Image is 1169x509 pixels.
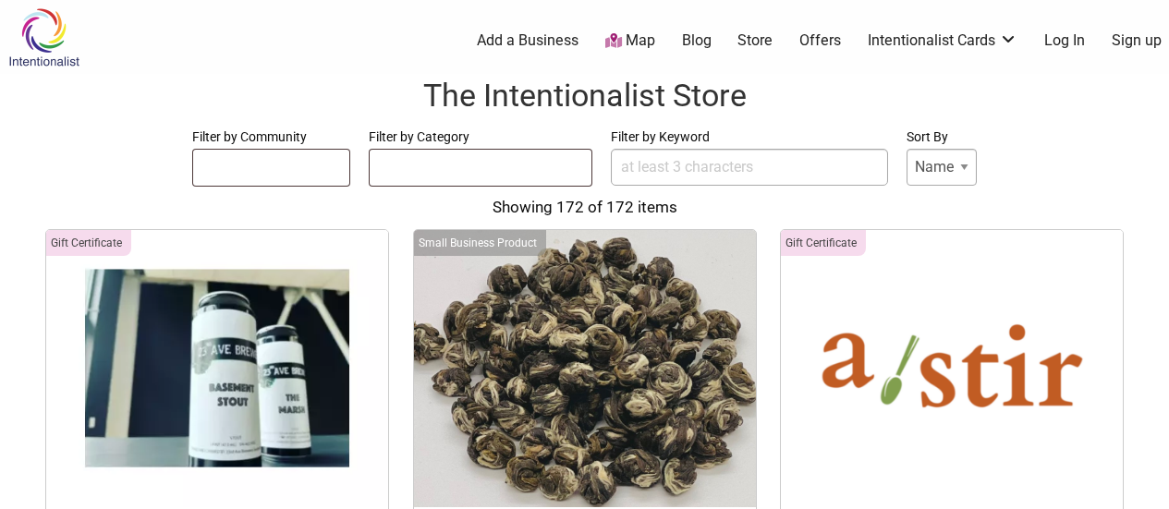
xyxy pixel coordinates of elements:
[611,149,888,186] input: at least 3 characters
[369,126,592,149] label: Filter by Category
[192,126,350,149] label: Filter by Community
[781,230,866,256] div: Click to show only this category
[737,30,773,51] a: Store
[477,30,578,51] a: Add a Business
[868,30,1017,51] a: Intentionalist Cards
[46,230,131,256] div: Click to show only this category
[605,30,655,52] a: Map
[414,230,546,256] div: Click to show only this category
[18,196,1151,220] div: Showing 172 of 172 items
[682,30,712,51] a: Blog
[907,126,977,149] label: Sort By
[611,126,888,149] label: Filter by Keyword
[799,30,841,51] a: Offers
[414,230,756,507] img: Young Tea 8 Scent Jasmine Green Pearl
[18,74,1151,118] h1: The Intentionalist Store
[1112,30,1162,51] a: Sign up
[1044,30,1085,51] a: Log In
